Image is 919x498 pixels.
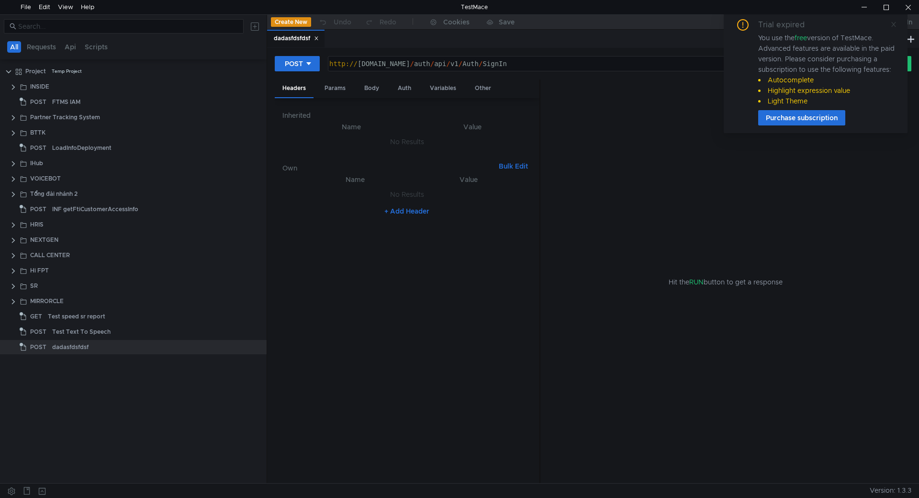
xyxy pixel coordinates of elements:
[52,340,89,354] div: dadasfdsfdsf
[275,79,314,98] div: Headers
[30,110,100,124] div: Partner Tracking System
[30,325,46,339] span: POST
[30,263,49,278] div: Hi FPT
[30,294,64,308] div: MIRRORCLE
[758,19,816,31] div: Trial expired
[334,16,351,28] div: Undo
[30,141,46,155] span: POST
[30,248,70,262] div: CALL CENTER
[62,41,79,53] button: Api
[30,187,78,201] div: Tổng đài nhánh 2
[870,484,911,498] span: Version: 1.3.3
[7,41,21,53] button: All
[290,121,413,133] th: Name
[758,110,845,125] button: Purchase subscription
[390,79,419,97] div: Auth
[689,278,704,286] span: RUN
[795,34,807,42] span: free
[25,64,46,79] div: Project
[82,41,111,53] button: Scripts
[669,277,783,287] span: Hit the button to get a response
[271,17,311,27] button: Create New
[30,171,61,186] div: VOICEBOT
[285,58,303,69] div: POST
[30,309,42,324] span: GET
[30,95,46,109] span: POST
[390,190,424,199] nz-embed-empty: No Results
[48,309,105,324] div: Test speed sr report
[275,56,320,71] button: POST
[298,174,413,185] th: Name
[413,121,532,133] th: Value
[274,34,319,44] div: dadasfdsfdsf
[30,125,45,140] div: BTTK
[18,21,238,32] input: Search...
[380,16,396,28] div: Redo
[758,75,896,85] li: Autocomplete
[317,79,353,97] div: Params
[413,174,524,185] th: Value
[52,202,138,216] div: INF getFtiCustomerAccessInfo
[30,202,46,216] span: POST
[52,325,111,339] div: Test Text To Speech
[467,79,499,97] div: Other
[390,137,424,146] nz-embed-empty: No Results
[30,233,58,247] div: NEXTGEN
[357,79,387,97] div: Body
[52,141,112,155] div: LoadInfoDeployment
[30,279,38,293] div: SR
[30,217,44,232] div: HRIS
[52,64,82,79] div: Temp Project
[499,19,515,25] div: Save
[422,79,464,97] div: Variables
[311,15,358,29] button: Undo
[381,205,433,217] button: + Add Header
[443,16,470,28] div: Cookies
[30,79,49,94] div: INSIDE
[24,41,59,53] button: Requests
[758,96,896,106] li: Light Theme
[758,33,896,106] div: You use the version of TestMace. Advanced features are available in the paid version. Please cons...
[758,85,896,96] li: Highlight expression value
[30,156,43,170] div: IHub
[282,162,495,174] h6: Own
[358,15,403,29] button: Redo
[495,160,532,172] button: Bulk Edit
[30,340,46,354] span: POST
[52,95,80,109] div: FTMS IAM
[282,110,532,121] h6: Inherited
